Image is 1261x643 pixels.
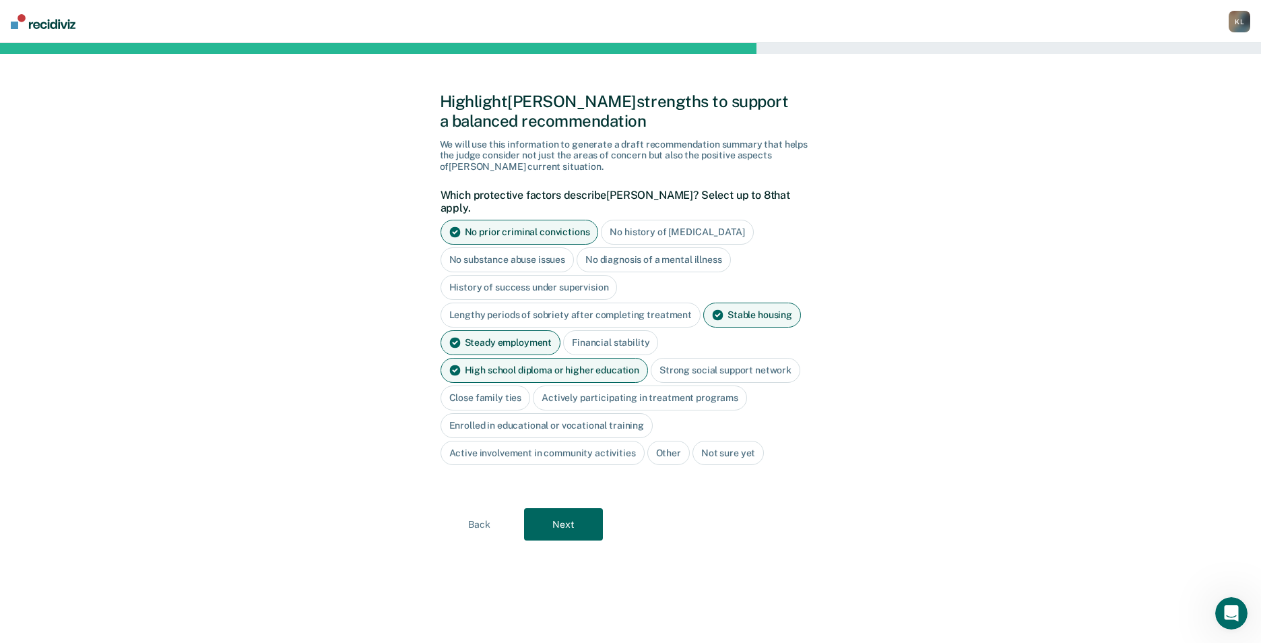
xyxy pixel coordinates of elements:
div: Other [647,441,690,466]
div: K L [1229,11,1250,32]
div: We will use this information to generate a draft recommendation summary that helps the judge cons... [440,139,822,173]
div: Steady employment [441,330,561,355]
div: No substance abuse issues [441,247,575,272]
img: Recidiviz [11,14,75,29]
div: No diagnosis of a mental illness [577,247,731,272]
div: Actively participating in treatment programs [533,386,747,410]
div: Not sure yet [692,441,764,466]
div: Financial stability [563,330,658,355]
button: Next [524,508,603,541]
label: Which protective factors describe [PERSON_NAME] ? Select up to 8 that apply. [441,189,814,214]
div: Stable housing [703,303,801,328]
div: High school diploma or higher education [441,358,649,383]
iframe: Intercom live chat [1215,597,1248,630]
div: No prior criminal convictions [441,220,599,245]
button: KL [1229,11,1250,32]
div: Strong social support network [651,358,800,383]
button: Back [440,508,519,541]
div: No history of [MEDICAL_DATA] [601,220,753,245]
div: Enrolled in educational or vocational training [441,413,653,438]
div: Lengthy periods of sobriety after completing treatment [441,303,701,328]
div: Highlight [PERSON_NAME] strengths to support a balanced recommendation [440,92,822,131]
div: History of success under supervision [441,275,618,300]
div: Close family ties [441,386,531,410]
div: Active involvement in community activities [441,441,645,466]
